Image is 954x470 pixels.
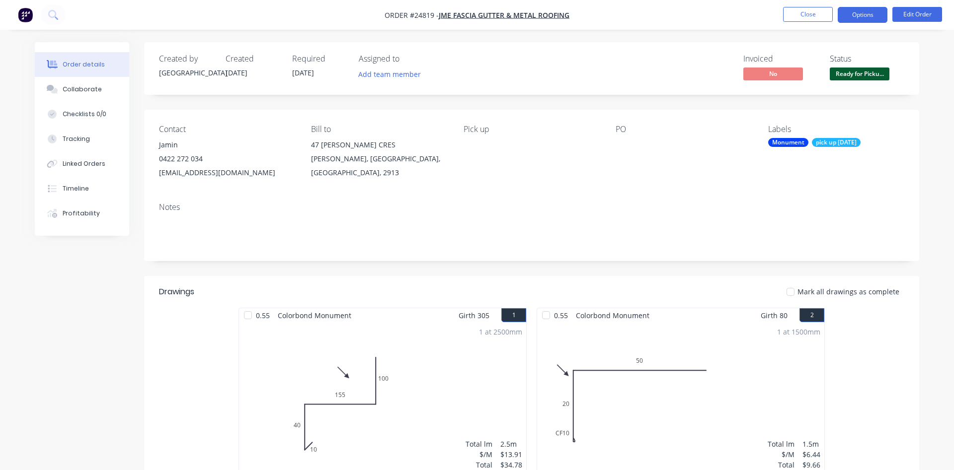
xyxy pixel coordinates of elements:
[159,125,295,134] div: Contact
[743,67,803,80] span: No
[159,202,904,212] div: Notes
[479,327,522,337] div: 1 at 2500mm
[802,439,820,449] div: 1.5m
[159,67,214,78] div: [GEOGRAPHIC_DATA]
[63,209,100,218] div: Profitability
[18,7,33,22] img: Factory
[274,308,355,323] span: Colorbond Monument
[802,460,820,470] div: $9.66
[768,449,795,460] div: $/M
[311,138,447,180] div: 47 [PERSON_NAME] CRES[PERSON_NAME], [GEOGRAPHIC_DATA], [GEOGRAPHIC_DATA], 2913
[797,286,899,297] span: Mark all drawings as complete
[799,308,824,322] button: 2
[35,151,129,176] button: Linked Orders
[830,54,904,64] div: Status
[159,54,214,64] div: Created by
[35,102,129,127] button: Checklists 0/0
[159,138,295,180] div: Jamin0422 272 034[EMAIL_ADDRESS][DOMAIN_NAME]
[802,449,820,460] div: $6.44
[359,54,458,64] div: Assigned to
[768,125,904,134] div: Labels
[830,67,889,80] span: Ready for Picku...
[550,308,572,323] span: 0.55
[63,60,105,69] div: Order details
[35,77,129,102] button: Collaborate
[35,201,129,226] button: Profitability
[63,159,105,168] div: Linked Orders
[159,138,295,152] div: Jamin
[311,152,447,180] div: [PERSON_NAME], [GEOGRAPHIC_DATA], [GEOGRAPHIC_DATA], 2913
[159,152,295,166] div: 0422 272 034
[783,7,833,22] button: Close
[226,68,247,77] span: [DATE]
[159,286,194,298] div: Drawings
[812,138,861,147] div: pick up [DATE]
[63,134,90,143] div: Tracking
[761,308,788,323] span: Girth 80
[63,85,102,94] div: Collaborate
[830,67,889,82] button: Ready for Picku...
[252,308,274,323] span: 0.55
[63,110,106,119] div: Checklists 0/0
[466,449,492,460] div: $/M
[311,125,447,134] div: Bill to
[464,125,600,134] div: Pick up
[768,460,795,470] div: Total
[35,52,129,77] button: Order details
[768,439,795,449] div: Total lm
[459,308,489,323] span: Girth 305
[311,138,447,152] div: 47 [PERSON_NAME] CRES
[159,166,295,180] div: [EMAIL_ADDRESS][DOMAIN_NAME]
[892,7,942,22] button: Edit Order
[838,7,887,23] button: Options
[616,125,752,134] div: PO
[768,138,808,147] div: Monument
[35,176,129,201] button: Timeline
[572,308,653,323] span: Colorbond Monument
[466,460,492,470] div: Total
[292,54,347,64] div: Required
[500,449,522,460] div: $13.91
[385,10,439,20] span: Order #24819 -
[466,439,492,449] div: Total lm
[501,308,526,322] button: 1
[63,184,89,193] div: Timeline
[35,127,129,151] button: Tracking
[500,439,522,449] div: 2.5m
[777,327,820,337] div: 1 at 1500mm
[226,54,280,64] div: Created
[292,68,314,77] span: [DATE]
[439,10,569,20] a: JME FASCIA GUTTER & METAL ROOFING
[359,67,426,81] button: Add team member
[743,54,818,64] div: Invoiced
[500,460,522,470] div: $34.78
[353,67,426,81] button: Add team member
